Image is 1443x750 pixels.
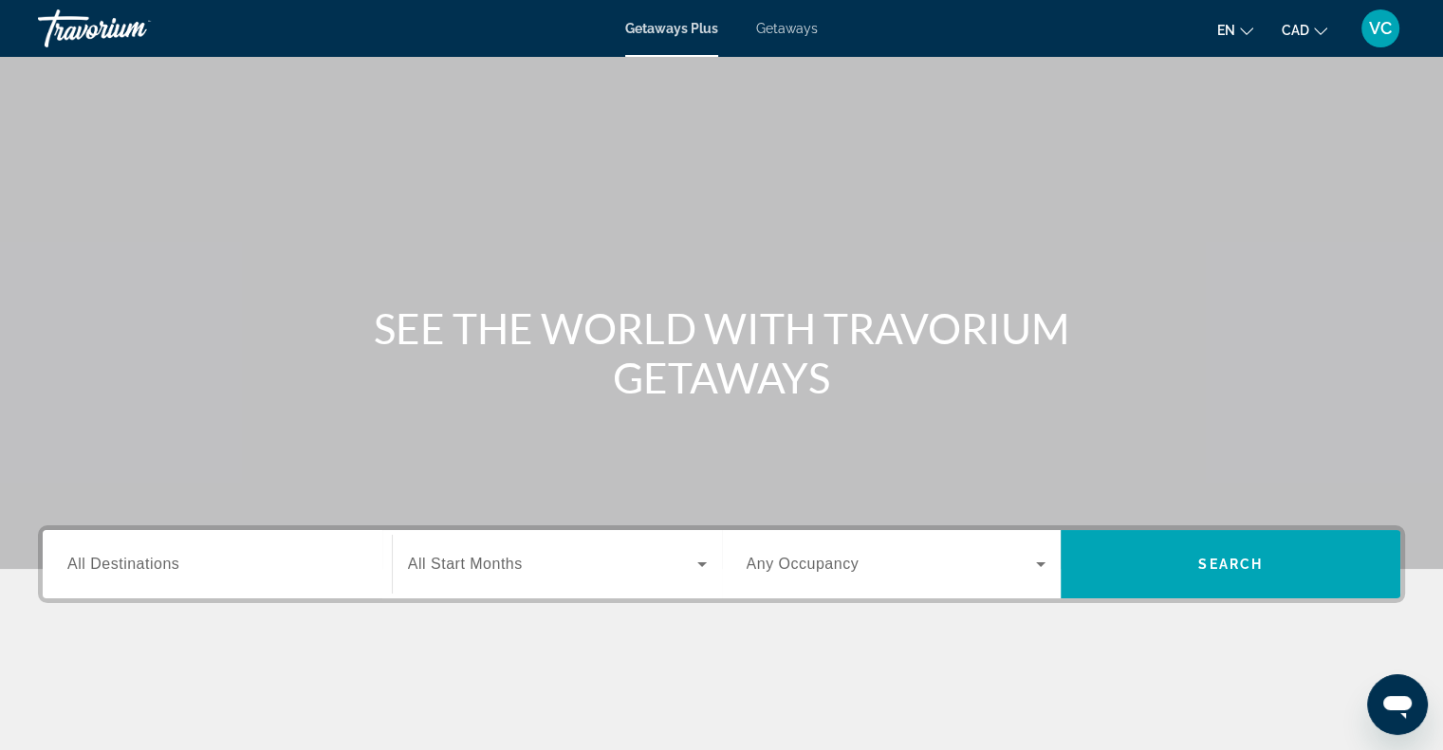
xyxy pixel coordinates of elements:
[38,4,228,53] a: Travorium
[1282,23,1309,38] span: CAD
[1061,530,1400,598] button: Search
[747,556,860,572] span: Any Occupancy
[756,21,818,36] a: Getaways
[625,21,718,36] a: Getaways Plus
[67,554,367,576] input: Select destination
[67,556,179,572] span: All Destinations
[366,303,1078,402] h1: SEE THE WORLD WITH TRAVORIUM GETAWAYS
[1217,23,1235,38] span: en
[408,556,523,572] span: All Start Months
[1369,19,1392,38] span: VC
[43,530,1400,598] div: Search widget
[1356,9,1405,48] button: User Menu
[1282,16,1327,44] button: Change currency
[1217,16,1253,44] button: Change language
[1367,674,1428,735] iframe: Button to launch messaging window
[1198,557,1263,572] span: Search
